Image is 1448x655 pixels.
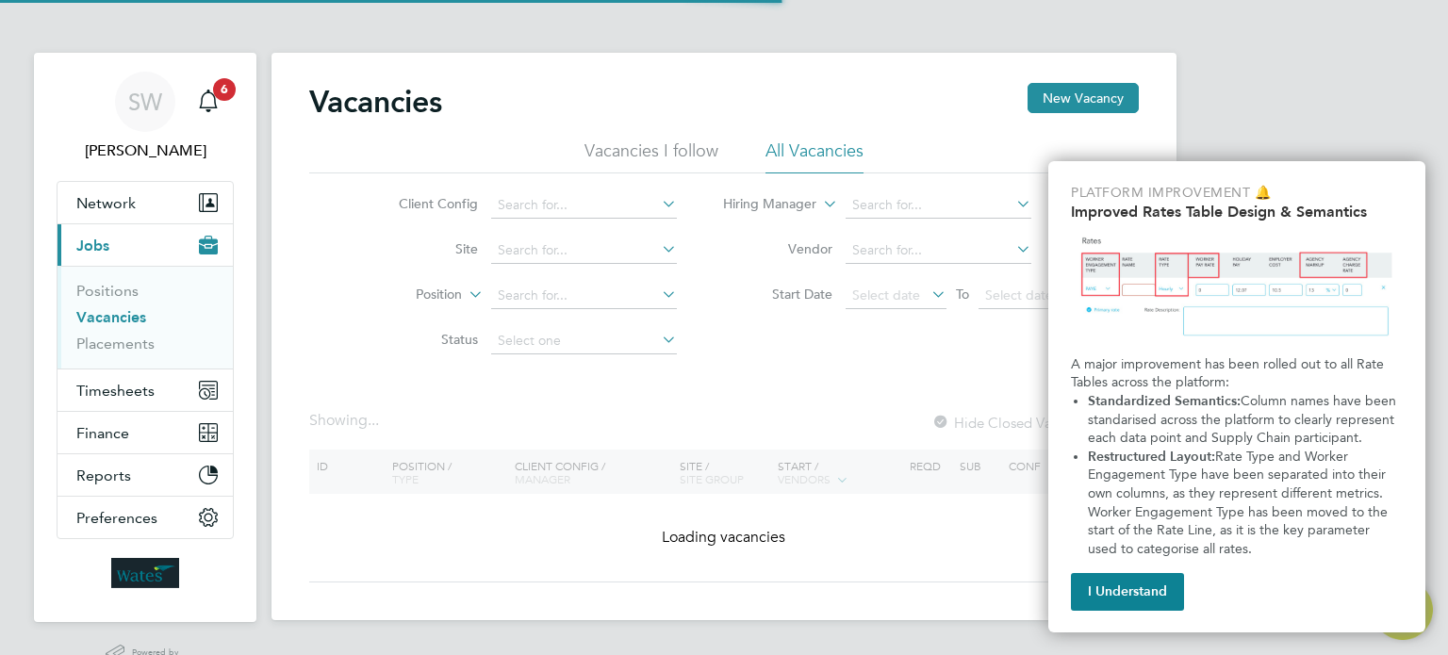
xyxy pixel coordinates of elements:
label: Hide Closed Vacancies [931,414,1097,432]
div: Improved Rate Table Semantics [1048,161,1425,632]
label: Site [370,240,478,257]
h2: Vacancies [309,83,442,121]
span: Steve Whibley [57,139,234,162]
button: I Understand [1071,573,1184,611]
span: 6 [213,78,236,101]
input: Search for... [491,283,677,309]
p: A major improvement has been rolled out to all Rate Tables across the platform: [1071,355,1403,392]
span: Select date [985,287,1053,303]
label: Client Config [370,195,478,212]
li: All Vacancies [765,139,864,173]
label: Hiring Manager [708,195,816,214]
span: Jobs [76,237,109,254]
input: Search for... [491,237,677,264]
span: Network [76,194,136,212]
p: Platform Improvement 🔔 [1071,184,1403,203]
span: Rate Type and Worker Engagement Type have been separated into their own columns, as they represen... [1088,449,1391,557]
strong: Restructured Layout: [1088,449,1215,465]
span: SW [128,90,162,114]
h2: Improved Rates Table Design & Semantics [1071,203,1403,221]
strong: Standardized Semantics: [1088,393,1241,409]
a: Placements [76,335,155,352]
label: Start Date [724,286,832,303]
img: wates-logo-retina.png [111,558,179,588]
input: Search for... [491,192,677,219]
a: Positions [76,282,139,300]
span: ... [368,411,379,430]
label: Position [354,286,462,304]
label: Vendor [724,240,832,257]
span: Select date [852,287,920,303]
span: To [950,282,975,306]
a: Go to account details [57,72,234,162]
nav: Main navigation [34,53,256,622]
label: Status [370,331,478,348]
div: Showing [309,411,383,431]
input: Search for... [846,192,1031,219]
input: Select one [491,328,677,354]
input: Search for... [846,237,1031,264]
span: Timesheets [76,382,155,400]
img: Updated Rates Table Design & Semantics [1071,228,1403,348]
a: Go to home page [57,558,234,588]
span: Column names have been standarised across the platform to clearly represent each data point and S... [1088,393,1400,446]
li: Vacancies I follow [584,139,718,173]
button: New Vacancy [1028,83,1139,113]
span: Finance [76,424,129,442]
span: Preferences [76,509,157,527]
span: Reports [76,467,131,484]
a: Vacancies [76,308,146,326]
